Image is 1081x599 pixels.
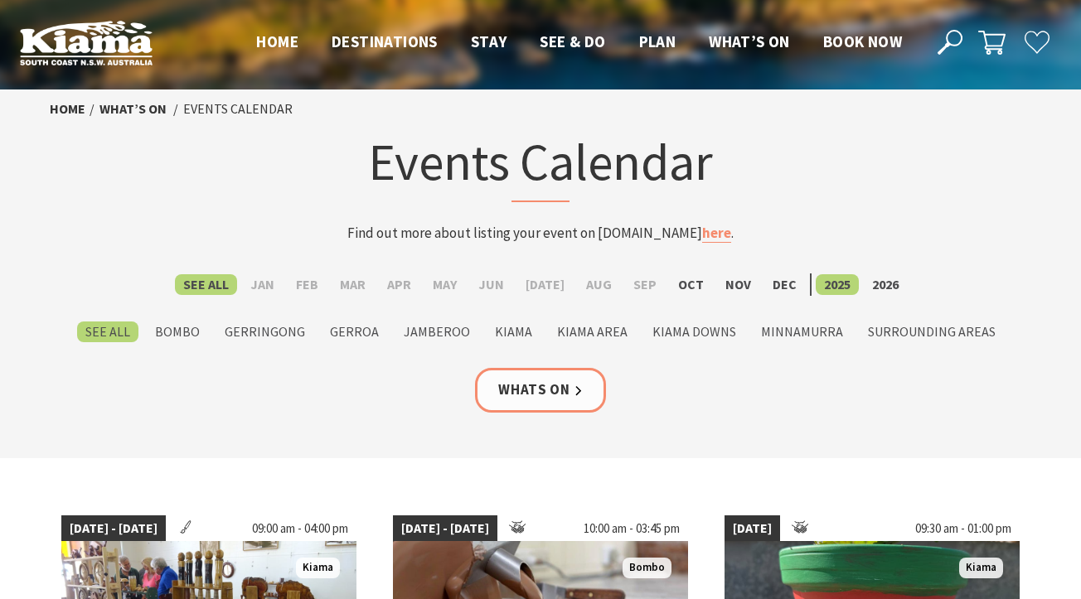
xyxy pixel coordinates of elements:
label: May [424,274,465,295]
a: Whats On [475,368,606,412]
label: Feb [288,274,327,295]
a: What’s On [99,100,167,118]
li: Events Calendar [183,99,293,120]
label: Jan [242,274,283,295]
span: 09:00 am - 04:00 pm [244,515,356,542]
span: [DATE] - [DATE] [61,515,166,542]
span: Stay [471,31,507,51]
label: Gerroa [322,321,387,342]
span: Plan [639,31,676,51]
label: Kiama Area [549,321,636,342]
label: Dec [764,274,805,295]
span: Bombo [623,558,671,578]
span: [DATE] [725,515,780,542]
label: 2025 [816,274,859,295]
label: Jun [470,274,512,295]
span: [DATE] - [DATE] [393,515,497,542]
span: Home [256,31,298,51]
label: Apr [379,274,419,295]
label: Kiama Downs [644,321,744,342]
label: Surrounding Areas [860,321,1004,342]
span: Book now [823,31,902,51]
a: Home [50,100,85,118]
label: [DATE] [517,274,573,295]
label: Kiama [487,321,540,342]
label: 2026 [864,274,907,295]
label: Gerringong [216,321,313,342]
h1: Events Calendar [216,128,865,202]
span: What’s On [709,31,790,51]
label: See All [77,321,138,342]
label: Bombo [147,321,208,342]
img: Kiama Logo [20,20,153,65]
label: Sep [625,274,665,295]
label: Jamberoo [395,321,478,342]
label: Minnamurra [753,321,851,342]
a: here [702,224,731,243]
nav: Main Menu [240,29,919,56]
span: Destinations [332,31,438,51]
span: See & Do [540,31,605,51]
label: See All [175,274,237,295]
label: Nov [717,274,759,295]
span: 09:30 am - 01:00 pm [907,515,1020,542]
span: Kiama [959,558,1003,578]
label: Aug [578,274,620,295]
span: 10:00 am - 03:45 pm [575,515,688,542]
p: Find out more about listing your event on [DOMAIN_NAME] . [216,222,865,244]
label: Oct [670,274,712,295]
label: Mar [332,274,374,295]
span: Kiama [296,558,340,578]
